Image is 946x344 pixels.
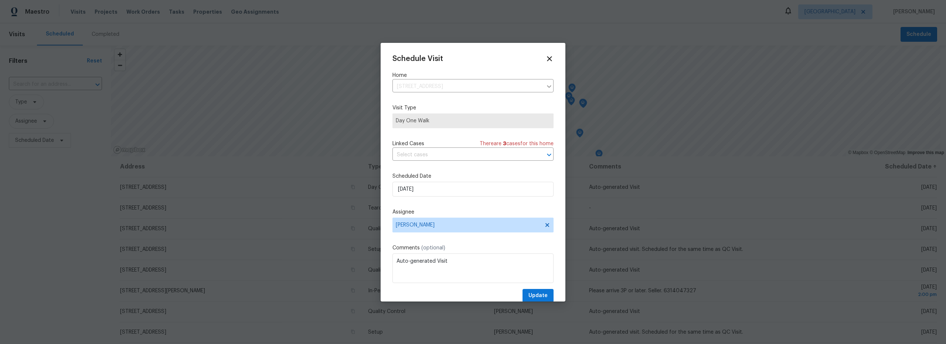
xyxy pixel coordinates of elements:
span: Close [545,55,554,63]
span: (optional) [421,245,445,251]
span: 3 [503,141,506,146]
button: Open [544,150,554,160]
button: Update [523,289,554,303]
label: Comments [392,244,554,252]
label: Visit Type [392,104,554,112]
textarea: Auto-generated Visit [392,253,554,283]
span: There are case s for this home [480,140,554,147]
span: [PERSON_NAME] [396,222,541,228]
span: Linked Cases [392,140,424,147]
input: Select cases [392,149,533,161]
label: Scheduled Date [392,173,554,180]
span: Schedule Visit [392,55,443,62]
label: Assignee [392,208,554,216]
input: M/D/YYYY [392,182,554,197]
label: Home [392,72,554,79]
span: Update [528,291,548,300]
input: Enter in an address [392,81,542,92]
span: Day One Walk [396,117,550,125]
